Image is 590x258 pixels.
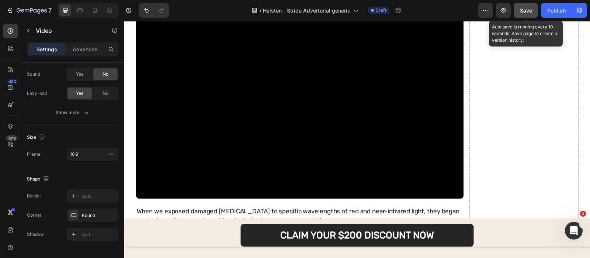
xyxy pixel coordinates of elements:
p: Advanced [73,45,98,53]
span: Halsten - Stride Advertorial generic [263,7,350,14]
a: CLAIM YOUR $200 DISCOUNT NOW [117,203,350,226]
span: 16:9 [70,151,78,157]
div: Show more [56,109,90,116]
span: Yes [76,71,83,78]
span: Draft [375,7,386,14]
div: Frame [27,151,41,158]
p: Settings [37,45,57,53]
span: Save [520,7,532,14]
span: No [103,71,108,78]
button: Save [514,3,538,18]
div: Border [27,193,41,199]
p: CLAIM YOUR $200 DISCOUNT NOW [156,209,310,220]
div: Beta [6,135,18,141]
div: Sound [27,71,40,78]
p: Video [36,26,98,35]
div: Size [27,133,46,142]
button: 7 [3,3,55,18]
div: Publish [547,7,566,14]
button: Publish [541,3,572,18]
span: Yes [76,90,83,97]
span: / [260,7,261,14]
p: 7 [48,6,52,15]
div: Lazy load [27,90,47,97]
iframe: Intercom live chat [565,222,583,240]
p: When we exposed damaged [MEDICAL_DATA] to specific wavelengths of red and near-infrared light, th... [13,186,339,205]
span: No [103,90,108,97]
div: Shape [27,174,51,184]
div: Corner [27,212,42,219]
div: Undo/Redo [139,3,169,18]
button: 16:9 [67,148,118,161]
iframe: To enrich screen reader interactions, please activate Accessibility in Grammarly extension settings [124,21,590,258]
span: 1 [580,211,586,217]
div: Shadow [27,231,44,238]
div: 450 [7,79,18,85]
button: Show more [27,106,118,119]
